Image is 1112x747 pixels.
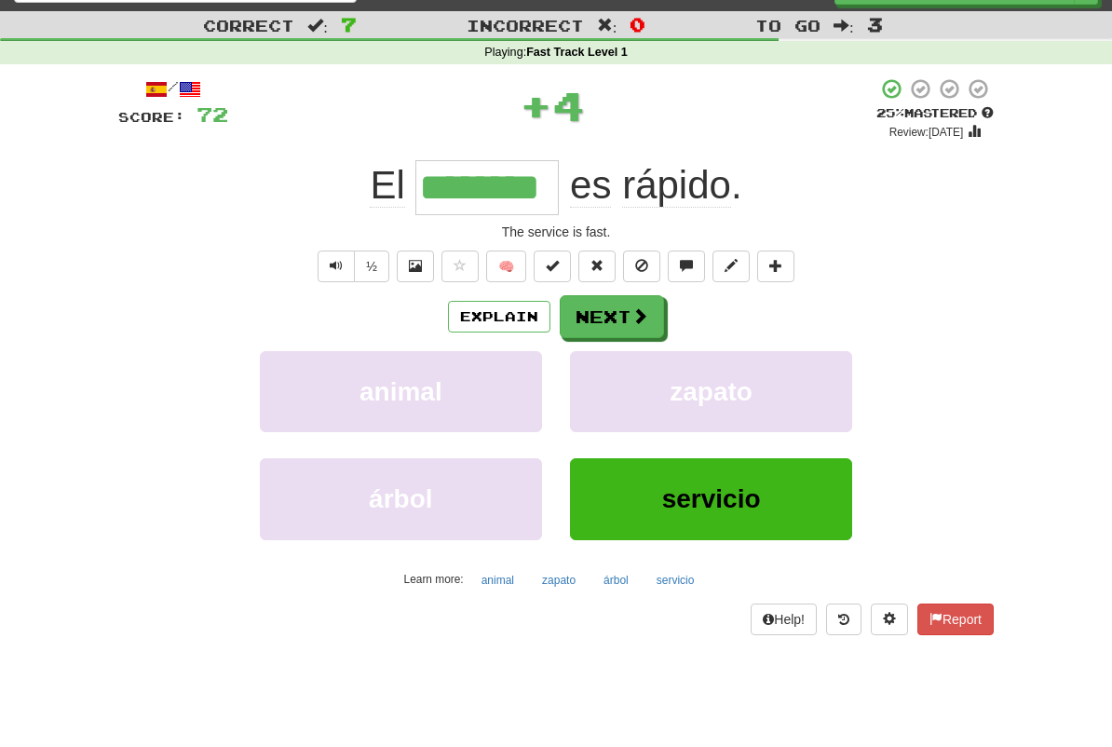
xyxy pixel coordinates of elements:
span: 3 [867,13,883,35]
span: es [570,163,611,208]
span: animal [359,377,442,406]
span: : [307,18,328,34]
span: árbol [369,484,432,513]
button: Edit sentence (alt+d) [712,251,750,282]
span: 72 [197,102,228,126]
span: servicio [662,484,761,513]
button: servicio [646,566,705,594]
span: Incorrect [467,16,584,34]
button: Help! [751,604,817,635]
button: Play sentence audio (ctl+space) [318,251,355,282]
button: animal [471,566,524,594]
span: El [370,163,404,208]
button: Add to collection (alt+a) [757,251,794,282]
button: Round history (alt+y) [826,604,861,635]
span: rápido [622,163,731,208]
span: 25 % [876,105,904,120]
button: Explain [448,301,550,333]
span: : [597,18,617,34]
div: Text-to-speech controls [314,251,389,282]
button: árbol [593,566,639,594]
span: 0 [630,13,645,35]
span: zapato [670,377,753,406]
button: animal [260,351,542,432]
span: . [559,163,741,208]
span: 7 [341,13,357,35]
div: The service is fast. [118,223,994,241]
button: Report [917,604,994,635]
button: árbol [260,458,542,539]
strong: Fast Track Level 1 [526,46,628,59]
button: Next [560,295,664,338]
div: Mastered [876,105,994,122]
span: + [520,77,552,133]
div: / [118,77,228,101]
span: Score: [118,109,185,125]
button: zapato [532,566,586,594]
span: : [834,18,854,34]
button: ½ [354,251,389,282]
button: Reset to 0% Mastered (alt+r) [578,251,616,282]
button: 🧠 [486,251,526,282]
button: Set this sentence to 100% Mastered (alt+m) [534,251,571,282]
span: Correct [203,16,294,34]
span: 4 [552,82,585,129]
button: Show image (alt+x) [397,251,434,282]
button: Discuss sentence (alt+u) [668,251,705,282]
button: servicio [570,458,852,539]
span: To go [755,16,820,34]
button: Ignore sentence (alt+i) [623,251,660,282]
button: zapato [570,351,852,432]
button: Favorite sentence (alt+f) [441,251,479,282]
small: Review: [DATE] [889,126,964,139]
small: Learn more: [404,573,464,586]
